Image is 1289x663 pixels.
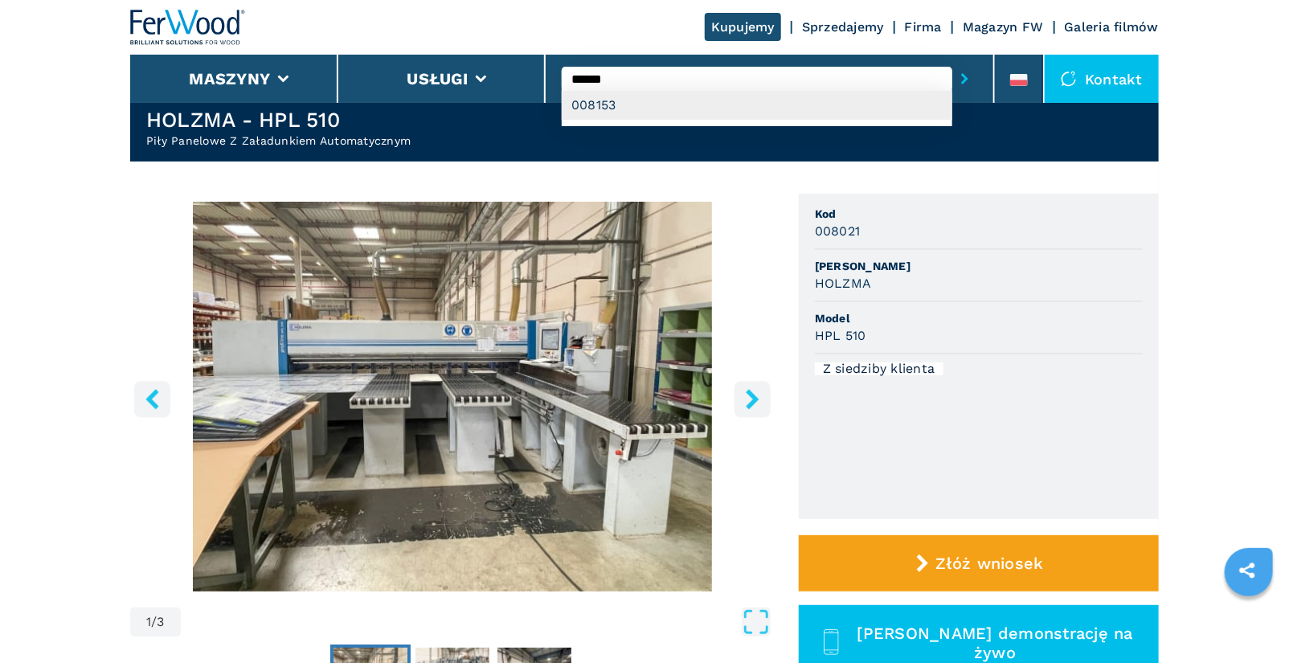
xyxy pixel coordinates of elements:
[1045,55,1159,103] div: Kontakt
[134,381,170,417] button: left-button
[130,202,775,591] img: Piły Panelowe Z Załadunkiem Automatycznym HOLZMA HPL 510
[146,133,411,149] h2: Piły Panelowe Z Załadunkiem Automatycznym
[130,10,246,45] img: Ferwood
[815,326,866,345] h3: HPL 510
[952,60,977,97] button: submit-button
[1221,591,1277,651] iframe: Chat
[407,69,469,88] button: Usługi
[963,19,1044,35] a: Magazyn FW
[562,91,952,120] div: 008153
[130,202,775,591] div: Go to Slide 1
[905,19,942,35] a: Firma
[815,274,872,293] h3: HOLZMA
[158,616,165,628] span: 3
[1227,550,1267,591] a: sharethis
[146,616,151,628] span: 1
[185,608,771,636] button: Open Fullscreen
[815,222,861,240] h3: 008021
[1065,19,1160,35] a: Galeria filmów
[189,69,270,88] button: Maszyny
[936,554,1044,573] span: Złóż wniosek
[802,19,884,35] a: Sprzedajemy
[146,107,411,133] h1: HOLZMA - HPL 510
[850,624,1140,662] span: [PERSON_NAME] demonstrację na żywo
[799,535,1159,591] button: Złóż wniosek
[151,616,157,628] span: /
[705,13,781,41] a: Kupujemy
[815,362,943,375] div: Z siedziby klienta
[1061,71,1077,87] img: Kontakt
[815,206,1143,222] span: Kod
[815,310,1143,326] span: Model
[735,381,771,417] button: right-button
[815,258,1143,274] span: [PERSON_NAME]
